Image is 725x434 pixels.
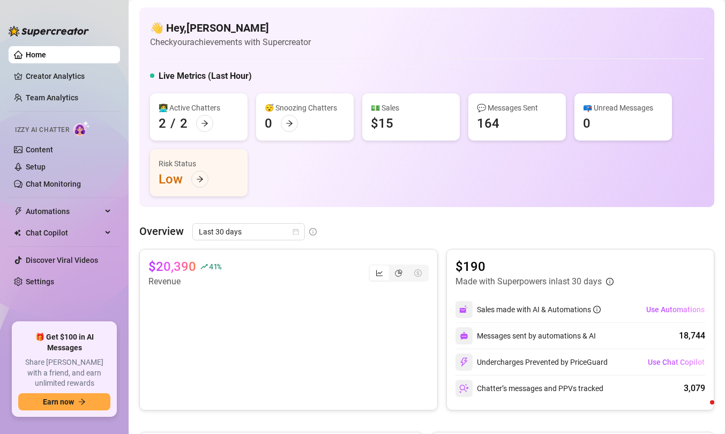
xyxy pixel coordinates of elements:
span: arrow-right [196,175,204,183]
span: info-circle [593,306,601,313]
button: Use Automations [646,301,705,318]
span: calendar [293,229,299,235]
div: Chatter’s messages and PPVs tracked [455,380,603,397]
h5: Live Metrics (Last Hour) [159,70,252,83]
div: Risk Status [159,158,239,170]
span: dollar-circle [414,269,422,277]
img: svg%3e [460,332,468,340]
span: thunderbolt [14,207,23,216]
article: Made with Superpowers in last 30 days [455,275,602,288]
span: line-chart [376,269,383,277]
span: arrow-right [78,398,86,406]
iframe: Intercom live chat [689,398,714,423]
div: 3,079 [684,382,705,395]
div: 18,744 [679,329,705,342]
span: Share [PERSON_NAME] with a friend, and earn unlimited rewards [18,357,110,389]
div: Messages sent by automations & AI [455,327,596,344]
div: 💵 Sales [371,102,451,114]
button: Use Chat Copilot [647,354,705,371]
div: 💬 Messages Sent [477,102,557,114]
article: Revenue [148,275,221,288]
div: 2 [159,115,166,132]
span: arrow-right [201,120,208,127]
a: Creator Analytics [26,68,111,85]
a: Settings [26,277,54,286]
article: Check your achievements with Supercreator [150,35,311,49]
div: segmented control [369,264,429,282]
div: 0 [583,115,591,132]
span: Chat Copilot [26,224,102,241]
span: arrow-right [286,120,293,127]
a: Content [26,145,53,154]
div: 164 [477,115,499,132]
div: 0 [265,115,272,132]
img: svg%3e [459,384,469,393]
div: $15 [371,115,393,132]
div: Sales made with AI & Automations [477,304,601,315]
span: pie-chart [395,269,402,277]
article: $20,390 [148,258,196,275]
article: $190 [455,258,614,275]
span: Earn now [43,398,74,406]
img: svg%3e [459,357,469,367]
div: 📪 Unread Messages [583,102,663,114]
div: Undercharges Prevented by PriceGuard [455,354,608,371]
span: 41 % [209,261,221,271]
div: 👩‍💻 Active Chatters [159,102,239,114]
span: Use Chat Copilot [648,358,705,366]
span: Last 30 days [199,224,298,240]
img: AI Chatter [73,121,90,136]
a: Discover Viral Videos [26,256,98,264]
a: Chat Monitoring [26,180,81,188]
span: info-circle [606,278,614,285]
a: Home [26,50,46,59]
a: Setup [26,163,46,171]
div: 2 [180,115,188,132]
article: Overview [139,223,184,239]
span: rise [200,263,208,270]
span: Use Automations [646,305,705,314]
img: svg%3e [459,305,469,314]
img: Chat Copilot [14,229,21,237]
span: Izzy AI Chatter [15,125,69,135]
img: logo-BBDzfeDw.svg [9,26,89,36]
a: Team Analytics [26,93,78,102]
span: Automations [26,203,102,220]
div: 😴 Snoozing Chatters [265,102,345,114]
button: Earn nowarrow-right [18,393,110,410]
span: 🎁 Get $100 in AI Messages [18,332,110,353]
span: info-circle [309,228,317,236]
h4: 👋 Hey, [PERSON_NAME] [150,20,311,35]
